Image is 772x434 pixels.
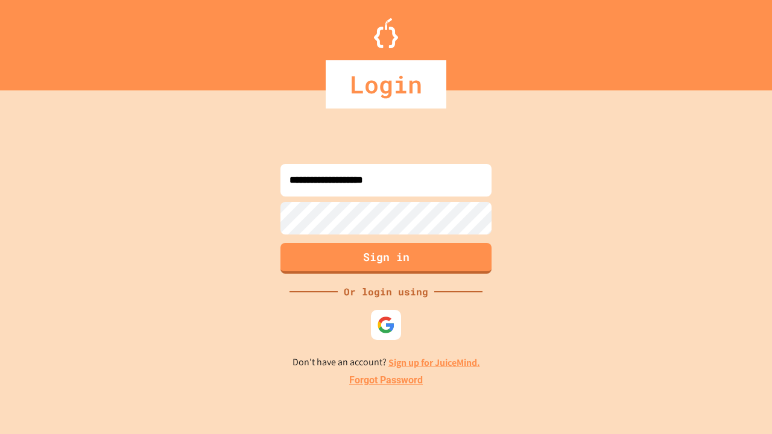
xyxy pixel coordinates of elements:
a: Sign up for JuiceMind. [388,356,480,369]
img: google-icon.svg [377,316,395,334]
div: Or login using [338,285,434,299]
a: Forgot Password [349,373,423,388]
img: Logo.svg [374,18,398,48]
button: Sign in [280,243,492,274]
div: Login [326,60,446,108]
p: Don't have an account? [293,355,480,370]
